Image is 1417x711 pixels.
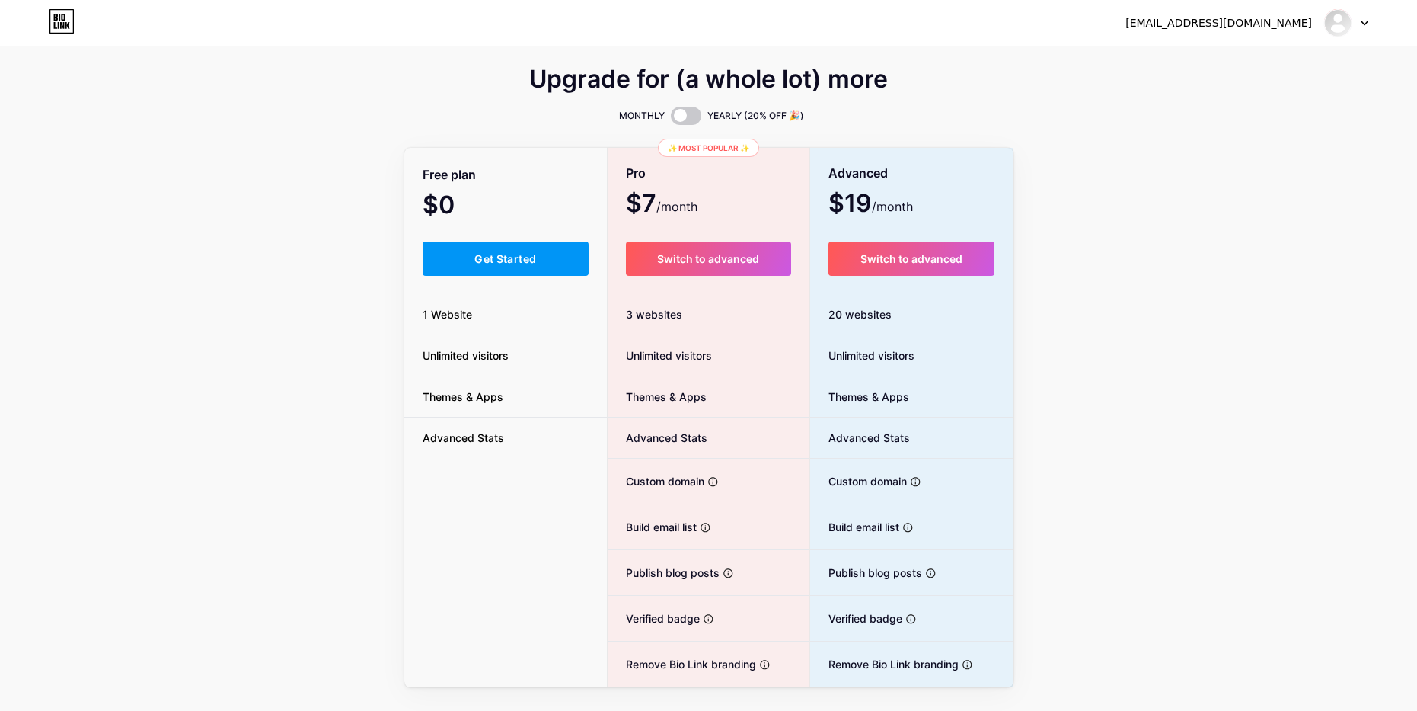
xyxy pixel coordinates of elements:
div: ✨ Most popular ✨ [658,139,759,157]
span: Advanced Stats [608,430,707,446]
span: $7 [626,194,697,216]
span: Switch to advanced [860,252,962,265]
span: Publish blog posts [810,565,922,581]
span: Custom domain [608,473,704,489]
span: Unlimited visitors [404,347,527,364]
span: Verified badge [810,610,902,626]
span: YEARLY (20% OFF 🎉) [707,108,804,123]
span: Verified badge [608,610,700,626]
span: Pro [626,160,646,187]
span: Custom domain [810,473,907,489]
span: Remove Bio Link branding [608,656,756,672]
span: Advanced [828,160,888,187]
span: Unlimited visitors [608,347,712,364]
span: Publish blog posts [608,565,720,581]
span: /month [872,197,913,216]
span: Build email list [608,519,697,535]
span: Remove Bio Link branding [810,656,959,672]
span: Unlimited visitors [810,347,914,364]
span: Themes & Apps [404,389,522,405]
span: Free plan [423,162,476,188]
img: zendx [1323,8,1352,37]
span: Themes & Apps [608,389,707,405]
div: 20 websites [810,294,1013,335]
span: $19 [828,194,913,216]
span: Get Started [474,252,536,265]
span: Advanced Stats [404,430,522,446]
div: 3 websites [608,294,809,335]
button: Get Started [423,242,589,276]
span: Build email list [810,519,899,535]
span: Themes & Apps [810,389,909,405]
span: $0 [423,196,496,217]
span: Upgrade for (a whole lot) more [529,70,888,88]
span: Advanced Stats [810,430,910,446]
button: Switch to advanced [828,242,995,276]
span: Switch to advanced [657,252,759,265]
div: [EMAIL_ADDRESS][DOMAIN_NAME] [1125,15,1312,31]
span: /month [656,197,697,216]
span: 1 Website [404,306,490,322]
span: MONTHLY [619,108,665,123]
button: Switch to advanced [626,242,791,276]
